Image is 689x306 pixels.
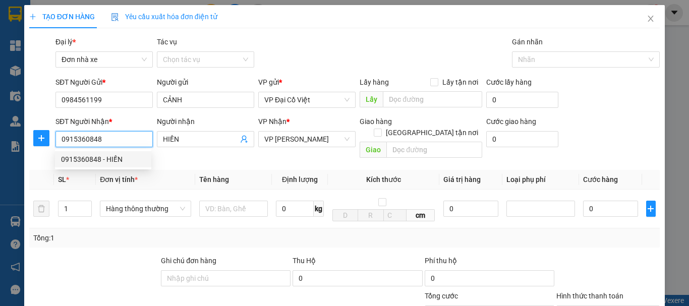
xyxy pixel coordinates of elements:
label: Cước giao hàng [486,117,536,126]
div: Người nhận [157,116,254,127]
button: Close [637,5,665,33]
span: plus [34,134,49,142]
div: 0915360848 - HIỀN [55,151,151,167]
span: Đơn vị tính [100,175,138,183]
input: Dọc đường [383,91,482,107]
input: Ghi chú đơn hàng [161,270,291,286]
span: plus [647,205,655,213]
span: cm [407,209,435,221]
span: Đại lý [55,38,76,46]
span: Hàng thông thường [106,201,185,216]
span: Giá trị hàng [443,175,481,183]
input: Cước giao hàng [486,131,558,147]
span: Tên hàng [199,175,229,183]
input: Cước lấy hàng [486,92,558,108]
span: Định lượng [282,175,318,183]
span: Cước hàng [583,175,618,183]
div: SĐT Người Nhận [55,116,153,127]
span: Giao [360,142,386,158]
span: SL [58,175,66,183]
span: VP Đại Cồ Việt [264,92,350,107]
button: plus [646,201,656,217]
span: Lấy hàng [360,78,389,86]
input: R [358,209,383,221]
span: TẠO ĐƠN HÀNG [29,13,95,21]
span: kg [314,201,324,217]
label: Gán nhãn [512,38,543,46]
div: 0915360848 - HIỀN [61,154,145,165]
input: C [383,209,407,221]
span: close [647,15,655,23]
span: VP LÊ HỒNG PHONG [264,132,350,147]
div: Người gửi [157,77,254,88]
input: VD: Bàn, Ghế [199,201,268,217]
span: [GEOGRAPHIC_DATA] tận nơi [382,127,482,138]
div: VP gửi [258,77,356,88]
span: Đơn nhà xe [62,52,147,67]
input: D [332,209,358,221]
span: Yêu cầu xuất hóa đơn điện tử [111,13,217,21]
label: Hình thức thanh toán [556,292,623,300]
span: user-add [240,135,248,143]
span: Thu Hộ [293,257,316,265]
span: Lấy tận nơi [438,77,482,88]
span: Kích thước [366,175,401,183]
span: Giao hàng [360,117,392,126]
label: Cước lấy hàng [486,78,532,86]
label: Ghi chú đơn hàng [161,257,216,265]
button: plus [33,130,49,146]
div: SĐT Người Gửi [55,77,153,88]
img: icon [111,13,119,21]
div: Tổng: 1 [33,232,267,243]
input: 0 [443,201,498,217]
span: Tổng cước [425,292,458,300]
input: Dọc đường [386,142,482,158]
label: Tác vụ [157,38,177,46]
span: plus [29,13,36,20]
th: Loại phụ phí [502,170,579,190]
span: VP Nhận [258,117,286,126]
span: Lấy [360,91,383,107]
button: delete [33,201,49,217]
div: Phí thu hộ [425,255,554,270]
